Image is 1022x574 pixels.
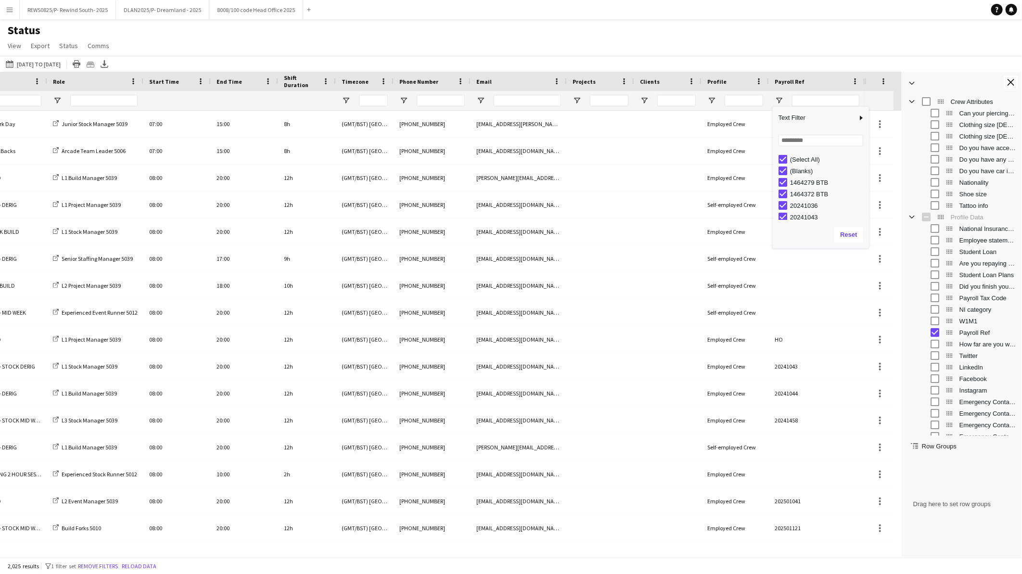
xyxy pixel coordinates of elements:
div: Payroll Ref Column [902,327,1022,338]
div: [EMAIL_ADDRESS][DOMAIN_NAME] [471,299,567,326]
div: Employed Crew [702,488,769,514]
div: (GMT/BST) [GEOGRAPHIC_DATA] [336,191,394,218]
span: Employee statement [959,237,1016,244]
span: Start Time [149,78,179,85]
div: 12h [278,299,336,326]
div: Emergency Contact 1 Relationship Column [902,419,1022,431]
span: Do you have car insurance suitable for business use? [959,167,1016,175]
span: L1 Project Manager 5039 [62,336,121,343]
div: 11h [278,542,336,568]
div: [EMAIL_ADDRESS][DOMAIN_NAME] [471,272,567,299]
span: L1 Project Manager 5039 [62,201,121,208]
div: Employed Crew [702,353,769,380]
input: Clients Filter Input [657,95,696,106]
div: Employed Crew [702,326,769,353]
div: (Select All) [790,156,866,163]
div: Nationality Column [902,177,1022,188]
div: 12h [278,380,336,407]
div: [PHONE_NUMBER] [394,461,471,487]
div: 07:00 [143,138,211,164]
button: [DATE] to [DATE] [4,58,63,70]
div: Emergency Contact 1 Number Column [902,396,1022,408]
div: 12h [278,353,336,380]
span: How far are you willing to travel for work? [959,341,1016,348]
span: Shoe size [959,191,1016,198]
span: L1 Build Manager 5039 [62,444,117,451]
span: Phone Number [399,78,438,85]
div: [EMAIL_ADDRESS][DOMAIN_NAME] [471,488,567,514]
div: (GMT/BST) [GEOGRAPHIC_DATA] [336,218,394,245]
div: Tattoo info Column [902,200,1022,211]
span: Student Loan Plans [959,271,1016,279]
span: Tattoo info [959,202,1016,209]
input: Profile Filter Input [725,95,763,106]
span: Clothing size [DEMOGRAPHIC_DATA] [959,121,1016,128]
span: Emergency Contact 1 Name [959,410,1016,417]
div: Employed Crew [702,461,769,487]
div: [PERSON_NAME][EMAIL_ADDRESS][DOMAIN_NAME] [471,434,567,460]
a: L3 Stock Manager 5039 [53,417,117,424]
div: Facebook Column [902,373,1022,384]
div: (GMT/BST) [GEOGRAPHIC_DATA] [336,299,394,326]
span: L1 Stock Manager 5039 [62,363,117,370]
app-action-btn: Export XLSX [99,58,110,70]
div: 08:00 [143,165,211,191]
div: [PHONE_NUMBER] [394,407,471,434]
span: Emergency Contact 2 Number [959,433,1016,440]
span: Emergency Contact 1 Number [959,398,1016,406]
div: Employed Crew [702,138,769,164]
div: (GMT/BST) [GEOGRAPHIC_DATA] [336,353,394,380]
a: L1 Stock Manager 5039 [53,228,117,235]
span: Can your piercings be removed? [959,110,1016,117]
span: NI category [959,306,1016,313]
span: Did you finish your studies before the last [DATE]? [959,283,1016,290]
div: 08:00 [143,353,211,380]
div: 20:00 [211,218,278,245]
div: Do you have car insurance suitable for business use? Column [902,165,1022,177]
div: [EMAIL_ADDRESS][PERSON_NAME][DOMAIN_NAME] [471,111,567,137]
span: Experienced Stock Runner 5012 [62,471,137,478]
div: 8h [278,111,336,137]
div: [PHONE_NUMBER] [394,138,471,164]
div: 08:00 [143,245,211,272]
div: 09:00 [143,542,211,568]
span: Student Loan [959,248,1016,255]
button: Open Filter Menu [707,96,716,105]
a: Junior Stock Manager 5039 [53,120,128,128]
div: Self-employed Crew [702,434,769,460]
div: Twitter Column [902,350,1022,361]
div: 8h [278,138,336,164]
span: Row Groups [922,443,957,450]
div: [EMAIL_ADDRESS][DOMAIN_NAME] [471,461,567,487]
a: L1 Build Manager 5039 [53,174,117,181]
div: 08:00 [143,488,211,514]
div: LinkedIn Column [902,361,1022,373]
div: 08:00 [143,515,211,541]
div: 08:00 [143,326,211,353]
div: (GMT/BST) [GEOGRAPHIC_DATA] [336,461,394,487]
div: +‭‭[PHONE_NUMBER] [394,542,471,568]
span: L2 Project Manager 5039 [62,282,121,289]
div: [PHONE_NUMBER] [394,299,471,326]
div: [EMAIL_ADDRESS][DOMAIN_NAME] [471,138,567,164]
div: 08:00 [143,272,211,299]
div: 08:00 [143,434,211,460]
div: Are you repaying your Student Loan direct to the Student Loans Company by agreed monthly payments... [902,257,1022,269]
div: (GMT/BST) [GEOGRAPHIC_DATA] [336,111,394,137]
div: 10:00 [211,461,278,487]
div: Do you have access to any of these vehicles? Column [902,142,1022,153]
div: [PHONE_NUMBER] [394,111,471,137]
div: 15:00 [211,111,278,137]
div: 2h [278,461,336,487]
div: 08:00 [143,299,211,326]
span: End Time [217,78,242,85]
button: REWS0825/P- Rewind South- 2025 [20,0,116,19]
div: Row Groups [902,450,1022,557]
span: Senior Staffing Manager 5039 [62,255,133,262]
input: Timezone Filter Input [359,95,388,106]
button: Remove filters [76,561,120,572]
button: Open Filter Menu [476,96,485,105]
div: 08:00 [143,218,211,245]
div: 9h [278,245,336,272]
span: Shift Duration [284,74,319,89]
